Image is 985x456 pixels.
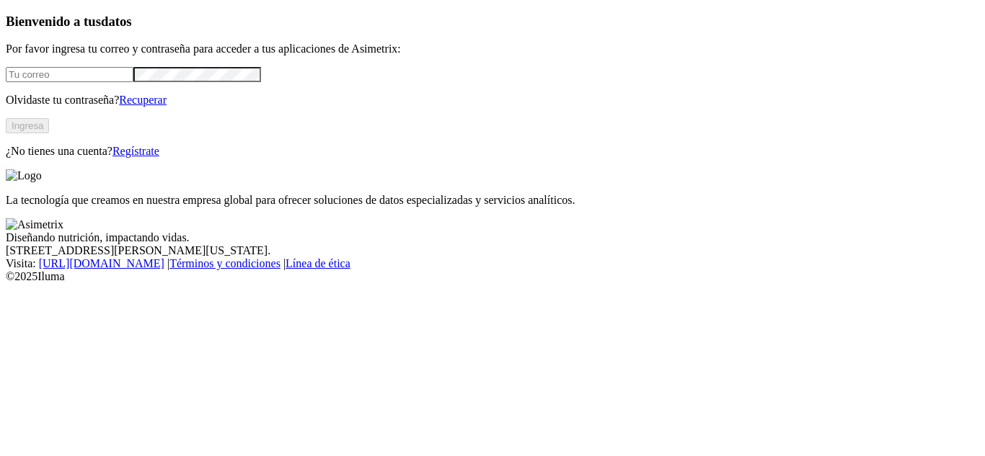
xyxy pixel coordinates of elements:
div: Visita : | | [6,257,979,270]
input: Tu correo [6,67,133,82]
button: Ingresa [6,118,49,133]
a: Regístrate [112,145,159,157]
div: [STREET_ADDRESS][PERSON_NAME][US_STATE]. [6,244,979,257]
p: La tecnología que creamos en nuestra empresa global para ofrecer soluciones de datos especializad... [6,194,979,207]
h3: Bienvenido a tus [6,14,979,30]
p: Olvidaste tu contraseña? [6,94,979,107]
img: Asimetrix [6,218,63,231]
span: datos [101,14,132,29]
a: Términos y condiciones [169,257,281,269]
a: Línea de ética [286,257,350,269]
a: [URL][DOMAIN_NAME] [39,257,164,269]
div: Diseñando nutrición, impactando vidas. [6,231,979,244]
a: Recuperar [119,94,167,106]
p: ¿No tienes una cuenta? [6,145,979,158]
div: © 2025 Iluma [6,270,979,283]
img: Logo [6,169,42,182]
p: Por favor ingresa tu correo y contraseña para acceder a tus aplicaciones de Asimetrix: [6,43,979,55]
